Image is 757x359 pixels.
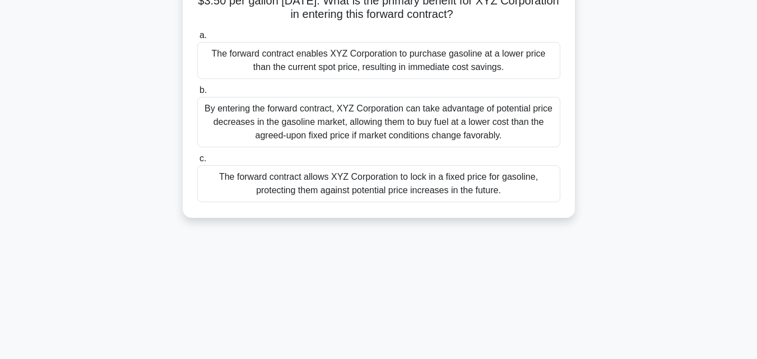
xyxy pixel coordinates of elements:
span: a. [199,30,207,40]
div: By entering the forward contract, XYZ Corporation can take advantage of potential price decreases... [197,97,560,147]
div: The forward contract allows XYZ Corporation to lock in a fixed price for gasoline, protecting the... [197,165,560,202]
span: c. [199,153,206,163]
div: The forward contract enables XYZ Corporation to purchase gasoline at a lower price than the curre... [197,42,560,79]
span: b. [199,85,207,95]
